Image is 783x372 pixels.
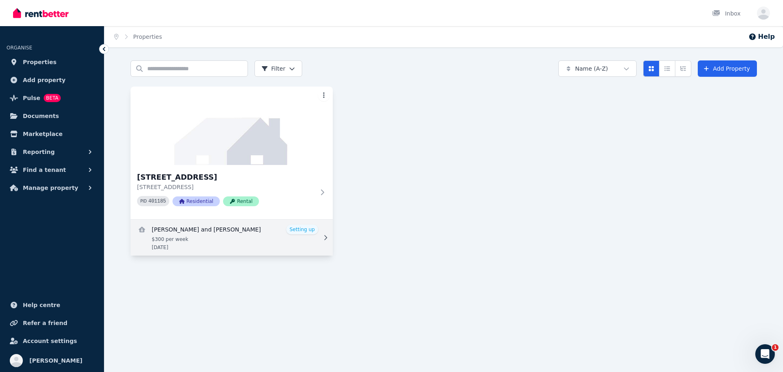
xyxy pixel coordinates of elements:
[23,57,57,67] span: Properties
[643,60,659,77] button: Card view
[104,26,172,47] nav: Breadcrumb
[7,315,97,331] a: Refer a friend
[223,196,259,206] span: Rental
[261,65,285,73] span: Filter
[7,108,97,124] a: Documents
[698,60,757,77] a: Add Property
[23,147,55,157] span: Reporting
[7,72,97,88] a: Add property
[23,111,59,121] span: Documents
[748,32,775,42] button: Help
[7,54,97,70] a: Properties
[7,45,32,51] span: ORGANISE
[133,33,162,40] a: Properties
[7,297,97,313] a: Help centre
[23,129,62,139] span: Marketplace
[173,196,220,206] span: Residential
[772,344,779,351] span: 1
[7,162,97,178] button: Find a tenant
[23,300,60,310] span: Help centre
[23,93,40,103] span: Pulse
[7,333,97,349] a: Account settings
[7,90,97,106] a: PulseBETA
[7,144,97,160] button: Reporting
[643,60,691,77] div: View options
[755,344,775,364] iframe: Intercom live chat
[7,126,97,142] a: Marketplace
[140,199,147,203] small: PID
[137,183,315,191] p: [STREET_ADDRESS]
[148,198,166,204] code: 401185
[712,9,741,18] div: Inbox
[23,165,66,175] span: Find a tenant
[254,60,302,77] button: Filter
[137,172,315,183] h3: [STREET_ADDRESS]
[23,75,66,85] span: Add property
[7,180,97,196] button: Manage property
[23,183,78,193] span: Manage property
[130,87,333,165] img: 33/84 Currawong Rd, Tumut
[44,94,61,102] span: BETA
[675,60,691,77] button: Expanded list view
[23,336,77,346] span: Account settings
[130,87,333,219] a: 33/84 Currawong Rd, Tumut[STREET_ADDRESS][STREET_ADDRESS]PID 401185ResidentialRental
[558,60,637,77] button: Name (A-Z)
[575,65,608,73] span: Name (A-Z)
[13,7,69,19] img: RentBetter
[659,60,675,77] button: Compact list view
[130,220,333,256] a: View details for Bertie and Narelle Irwin
[23,318,67,328] span: Refer a friend
[29,356,82,365] span: [PERSON_NAME]
[318,90,330,101] button: More options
